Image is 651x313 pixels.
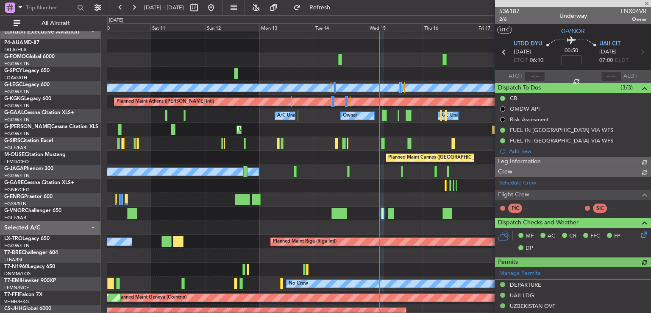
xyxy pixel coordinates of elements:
div: Unplanned Maint [GEOGRAPHIC_DATA] ([GEOGRAPHIC_DATA]) [239,123,378,136]
span: UTDD DYU [514,40,542,48]
a: EGNR/CEG [4,187,30,193]
span: [DATE] [599,48,617,56]
input: Trip Number [26,1,75,14]
span: (3/3) [620,83,633,92]
a: DNMM/LOS [4,271,31,277]
span: CR [569,232,576,240]
a: G-ENRGPraetor 600 [4,194,53,199]
a: G-LEGCLegacy 600 [4,82,50,87]
a: LFMN/NCE [4,285,29,291]
a: EGGW/LTN [4,61,30,67]
span: ETOT [514,56,528,65]
div: FUEL IN [GEOGRAPHIC_DATA] VIA WFS [510,126,613,134]
a: EGGW/LTN [4,103,30,109]
span: G-ENRG [4,194,24,199]
a: G-[PERSON_NAME]Cessna Citation XLS [4,124,98,129]
a: G-FOMOGlobal 6000 [4,54,55,59]
div: Planned Maint Riga (Riga Intl) [273,235,337,248]
span: G-VNOR [4,208,25,213]
span: FFC [590,232,600,240]
div: Risk Assesment [510,116,549,123]
span: G-SPCY [4,68,22,73]
a: T7-N1960Legacy 650 [4,264,55,269]
span: G-JAGA [4,166,24,171]
a: G-SIRSCitation Excel [4,138,53,143]
a: M-OUSECitation Mustang [4,152,66,157]
a: EGGW/LTN [4,173,30,179]
div: No Crew [289,277,308,290]
span: UAII CIT [599,40,620,48]
span: Refresh [302,5,338,11]
div: A/C Unavailable [440,109,476,122]
span: T7-FFI [4,292,19,297]
a: G-GARECessna Citation XLS+ [4,180,74,185]
a: EGSS/STN [4,201,27,207]
span: ATOT [509,72,523,81]
a: G-JAGAPhenom 300 [4,166,53,171]
span: DP [526,244,533,253]
div: CB [510,95,517,102]
a: EGGW/LTN [4,89,30,95]
span: G-VNOR [561,27,585,36]
span: G-SIRS [4,138,20,143]
span: G-FOMO [4,54,26,59]
span: AC [548,232,555,240]
span: ELDT [615,56,629,65]
span: G-GARE [4,180,24,185]
span: G-KGKG [4,96,24,101]
div: Fri 17 [477,23,531,31]
span: T7-N1960 [4,264,28,269]
a: T7-EMIHawker 900XP [4,278,56,283]
a: EGLF/FAB [4,145,26,151]
a: EGGW/LTN [4,117,30,123]
span: Dispatch Checks and Weather [498,218,579,228]
div: Tue 14 [314,23,368,31]
span: CS-JHH [4,306,22,311]
span: 06:10 [530,56,543,65]
div: Planned Maint Athens ([PERSON_NAME] Intl) [117,95,214,108]
div: FUEL IN [GEOGRAPHIC_DATA] VIA WFS [510,137,613,144]
div: Fri 10 [96,23,150,31]
span: 07:00 [599,56,613,65]
span: G-LEGC [4,82,22,87]
a: EGLF/FAB [4,215,26,221]
div: Add new [509,148,647,155]
a: G-SPCYLegacy 650 [4,68,50,73]
button: All Aircraft [9,17,92,30]
span: ALDT [623,72,637,81]
a: G-KGKGLegacy 600 [4,96,51,101]
button: Refresh [289,1,340,14]
div: Wed 15 [368,23,422,31]
span: Dispatch To-Dos [498,83,541,93]
a: CS-JHHGlobal 6000 [4,306,51,311]
span: MF [526,232,534,240]
div: Sun 12 [205,23,259,31]
span: LNX04VR [621,7,647,16]
a: LGAV/ATH [4,75,27,81]
a: G-VNORChallenger 650 [4,208,61,213]
div: Mon 13 [259,23,314,31]
span: G-GAAL [4,110,24,115]
span: [DATE] - [DATE] [144,4,184,11]
span: All Aircraft [22,20,89,26]
div: [DATE] [109,17,123,24]
a: LFMD/CEQ [4,159,29,165]
span: T7-BRE [4,250,22,255]
span: P4-AUA [4,40,23,45]
div: Owner [343,109,357,122]
button: UTC [497,26,512,34]
span: G-[PERSON_NAME] [4,124,51,129]
a: LX-TROLegacy 650 [4,236,50,241]
div: A/C Unavailable [277,109,312,122]
a: EGGW/LTN [4,131,30,137]
a: T7-BREChallenger 604 [4,250,58,255]
div: Sat 11 [150,23,205,31]
span: 536187 [499,7,520,16]
a: LTBA/ISL [4,257,23,263]
span: M-OUSE [4,152,25,157]
div: OMDW API [510,105,540,112]
span: [DATE] [514,48,531,56]
span: 2/6 [499,16,520,23]
div: Planned Maint Geneva (Cointrin) [117,291,186,304]
a: VHHH/HKG [4,299,29,305]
